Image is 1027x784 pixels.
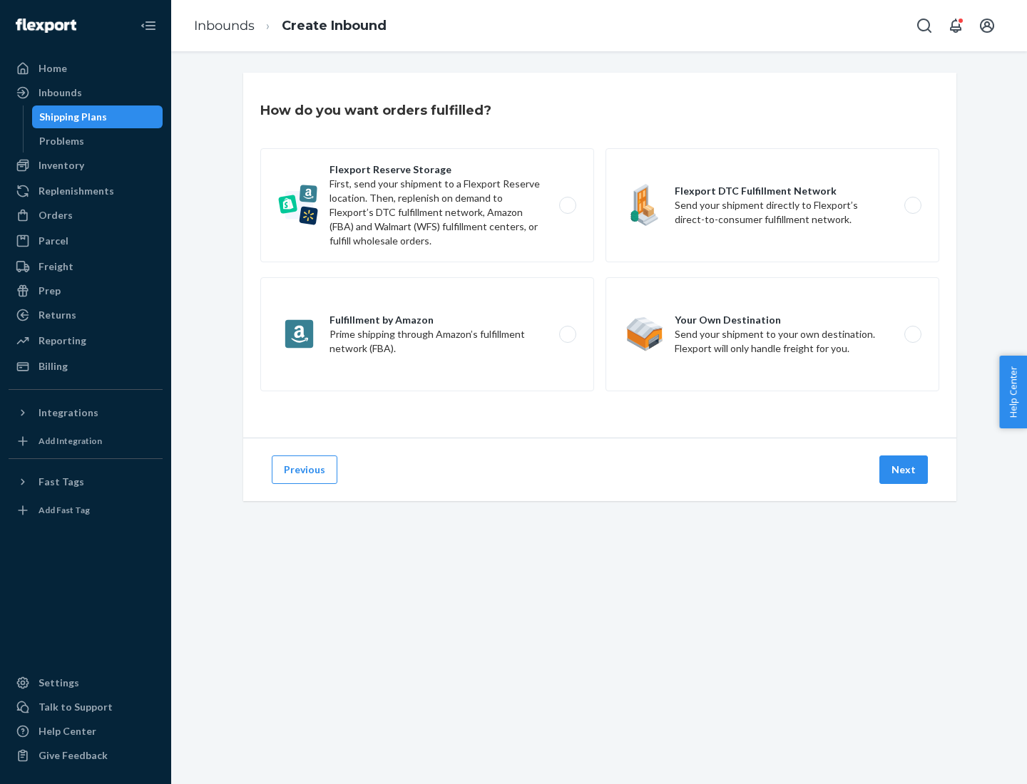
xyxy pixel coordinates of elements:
button: Give Feedback [9,744,163,767]
a: Home [9,57,163,80]
button: Help Center [999,356,1027,428]
button: Open Search Box [910,11,939,40]
div: Freight [39,259,73,274]
h3: How do you want orders fulfilled? [260,101,491,120]
a: Create Inbound [282,18,387,33]
button: Integrations [9,401,163,424]
a: Inbounds [194,18,255,33]
div: Shipping Plans [39,110,107,124]
button: Next [879,455,928,484]
button: Previous [272,455,337,484]
div: Home [39,61,67,76]
button: Open notifications [941,11,970,40]
a: Add Fast Tag [9,499,163,522]
button: Open account menu [973,11,1001,40]
a: Replenishments [9,180,163,202]
div: Settings [39,676,79,690]
div: Returns [39,308,76,322]
a: Prep [9,279,163,302]
a: Orders [9,204,163,227]
div: Add Fast Tag [39,504,90,516]
a: Freight [9,255,163,278]
button: Fast Tags [9,470,163,493]
div: Billing [39,359,68,373]
div: Help Center [39,724,96,738]
a: Returns [9,304,163,326]
div: Add Integration [39,435,102,447]
div: Reporting [39,334,86,348]
div: Inbounds [39,86,82,100]
div: Give Feedback [39,748,108,763]
button: Close Navigation [134,11,163,40]
div: Orders [39,208,73,222]
div: Fast Tags [39,475,84,489]
a: Help Center [9,720,163,743]
div: Problems [39,134,84,148]
a: Reporting [9,329,163,352]
a: Billing [9,355,163,378]
a: Inbounds [9,81,163,104]
div: Replenishments [39,184,114,198]
a: Add Integration [9,430,163,453]
img: Flexport logo [16,19,76,33]
a: Parcel [9,229,163,252]
div: Integrations [39,406,98,420]
div: Inventory [39,158,84,172]
a: Shipping Plans [32,105,163,128]
div: Parcel [39,234,68,248]
ol: breadcrumbs [183,5,398,47]
div: Prep [39,284,61,298]
a: Problems [32,130,163,153]
div: Talk to Support [39,700,113,714]
a: Settings [9,671,163,694]
a: Inventory [9,154,163,177]
a: Talk to Support [9,696,163,718]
